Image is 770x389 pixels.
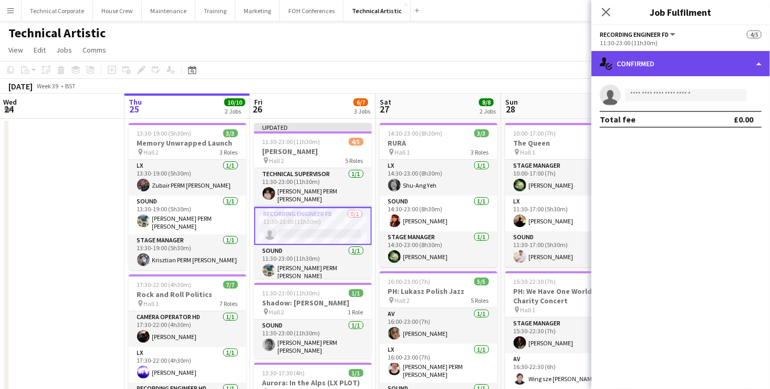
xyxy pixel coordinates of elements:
div: 11:30-23:00 (11h30m) [600,39,762,47]
span: 3 Roles [220,148,238,156]
h3: [PERSON_NAME] [254,147,372,156]
h3: PH: Lukasz Polish Jazz [380,286,497,296]
button: Technical Artistic [344,1,411,21]
app-card-role: Sound1/111:30-23:00 (11h30m)[PERSON_NAME] PERM [PERSON_NAME] [254,245,372,284]
span: 16:00-23:00 (7h) [388,278,431,285]
span: Hall 2 [269,157,285,165]
app-job-card: 13:30-19:00 (5h30m)3/3Memory Unwrapped Launch Hall 23 RolesLX1/113:30-19:00 (5h30m)Zubair PERM [P... [129,123,246,270]
div: 2 Jobs [225,107,245,115]
span: 11:30-23:00 (11h30m) [263,289,320,297]
button: Technical Corporate [22,1,93,21]
span: 7 Roles [220,300,238,308]
span: Sat [380,97,391,107]
h3: Shadow: [PERSON_NAME] [254,298,372,308]
span: Thu [129,97,142,107]
a: Edit [29,43,50,57]
app-job-card: 10:00-17:00 (7h)3/3The Queen Hall 13 RolesStage Manager1/110:00-17:00 (7h)[PERSON_NAME]LX1/111:30... [505,123,623,267]
h3: Aurora: In the Alps (LX PLOT) [254,378,372,387]
span: 28 [504,103,518,115]
span: 14:30-23:00 (8h30m) [388,129,443,137]
span: Hall 1 [395,148,410,156]
span: Fri [254,97,263,107]
app-card-role: Technical Supervisor1/111:30-23:00 (11h30m)[PERSON_NAME] PERM [PERSON_NAME] [254,168,372,207]
button: FOH Conferences [280,1,344,21]
div: £0.00 [734,114,753,125]
span: View [8,45,23,55]
span: 4/5 [349,138,363,146]
span: 4/5 [747,30,762,38]
span: 27 [378,103,391,115]
div: 14:30-23:00 (8h30m)3/3RURA Hall 13 RolesLX1/114:30-23:00 (8h30m)Shu-Ang YehSound1/114:30-23:00 (8... [380,123,497,267]
button: Marketing [235,1,280,21]
span: 15:30-22:30 (7h) [514,278,556,285]
h3: PH: We Have One World Charity Concert [505,286,623,305]
span: Hall 1 [521,148,536,156]
span: 1/1 [349,369,363,377]
app-card-role: Stage Manager1/110:00-17:00 (7h)[PERSON_NAME] [505,160,623,196]
app-card-role: Recording Engineer FD0/111:30-23:00 (11h30m) [254,207,372,245]
span: Sun [505,97,518,107]
a: Comms [78,43,110,57]
app-card-role: LX1/116:00-23:00 (7h)[PERSON_NAME] PERM [PERSON_NAME] [380,344,497,383]
span: 6/7 [353,98,368,106]
span: 10:00-17:00 (7h) [514,129,556,137]
span: 26 [253,103,263,115]
span: 7/7 [223,281,238,289]
span: 11:30-23:00 (11h30m) [263,138,320,146]
button: House Crew [93,1,142,21]
app-job-card: 11:30-23:00 (11h30m)1/1Shadow: [PERSON_NAME] Hall 21 RoleSound1/111:30-23:00 (11h30m)[PERSON_NAME... [254,283,372,359]
span: Wed [3,97,17,107]
h3: RURA [380,138,497,148]
app-card-role: LX1/114:30-23:00 (8h30m)Shu-Ang Yeh [380,160,497,196]
h3: Memory Unwrapped Launch [129,138,246,148]
span: 5 Roles [346,157,363,165]
span: 5 Roles [471,296,489,304]
a: Jobs [52,43,76,57]
span: 3 Roles [471,148,489,156]
div: Updated [254,123,372,131]
span: Hall 1 [521,306,536,314]
h1: Technical Artistic [8,25,106,41]
app-card-role: Stage Manager1/115:30-22:30 (7h)[PERSON_NAME] [505,318,623,353]
span: 3/3 [223,129,238,137]
app-card-role: Camera Operator HD1/117:30-22:00 (4h30m)[PERSON_NAME] [129,311,246,347]
app-card-role: AV1/116:00-23:00 (7h)[PERSON_NAME] [380,308,497,344]
app-card-role: Sound1/111:30-17:00 (5h30m)[PERSON_NAME] [505,231,623,267]
app-card-role: Stage Manager1/114:30-23:00 (8h30m)[PERSON_NAME] [380,231,497,267]
span: Week 39 [35,82,61,90]
div: Total fee [600,114,636,125]
div: [DATE] [8,81,33,91]
span: 10/10 [224,98,245,106]
div: 2 Jobs [480,107,496,115]
div: Confirmed [591,51,770,76]
app-card-role: LX1/113:30-19:00 (5h30m)Zubair PERM [PERSON_NAME] [129,160,246,196]
h3: The Queen [505,138,623,148]
app-card-role: Sound1/113:30-19:00 (5h30m)[PERSON_NAME] PERM [PERSON_NAME] [129,196,246,234]
span: Jobs [56,45,72,55]
span: 5/5 [474,278,489,285]
button: Recording Engineer FD [600,30,677,38]
span: 13:30-17:30 (4h) [263,369,305,377]
app-job-card: Updated11:30-23:00 (11h30m)4/5[PERSON_NAME] Hall 25 RolesTechnical Supervisor1/111:30-23:00 (11h3... [254,123,372,279]
div: 3 Jobs [354,107,370,115]
app-card-role: Sound1/111:30-23:00 (11h30m)[PERSON_NAME] PERM [PERSON_NAME] [254,320,372,359]
app-card-role: Stage Manager1/113:30-19:00 (5h30m)Krisztian PERM [PERSON_NAME] [129,234,246,270]
span: 1 Role [348,308,363,316]
span: Hall 2 [395,296,410,304]
app-card-role: Sound1/114:30-23:00 (8h30m)[PERSON_NAME] [380,196,497,231]
app-card-role: AV1/116:30-22:30 (6h)Wing sze [PERSON_NAME] [505,353,623,389]
span: Comms [82,45,106,55]
app-card-role: LX1/111:30-17:00 (5h30m)[PERSON_NAME] [505,196,623,231]
span: Recording Engineer FD [600,30,669,38]
app-card-role: LX1/117:30-22:00 (4h30m)[PERSON_NAME] [129,347,246,383]
h3: Job Fulfilment [591,5,770,19]
span: 8/8 [479,98,494,106]
button: Maintenance [142,1,195,21]
span: Hall 1 [144,300,159,308]
h3: Rock and Roll Politics [129,290,246,299]
span: 1/1 [349,289,363,297]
